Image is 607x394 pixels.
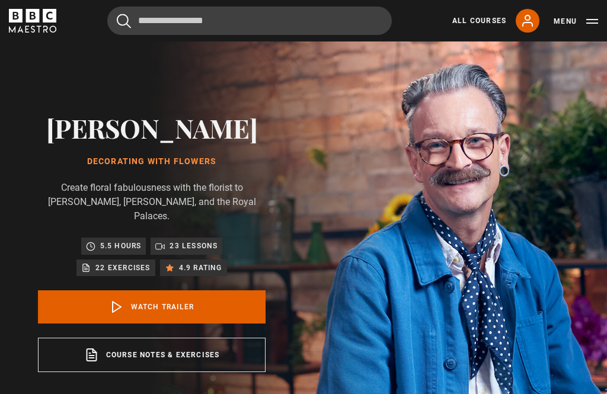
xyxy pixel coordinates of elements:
p: 4.9 rating [179,262,222,274]
h2: [PERSON_NAME] [38,113,266,143]
p: 5.5 hours [100,240,142,252]
a: All Courses [452,15,506,26]
a: Course notes & exercises [38,338,266,372]
p: Create floral fabulousness with the florist to [PERSON_NAME], [PERSON_NAME], and the Royal Palaces. [38,181,266,223]
button: Toggle navigation [554,15,598,27]
button: Submit the search query [117,14,131,28]
h1: Decorating With Flowers [38,157,266,166]
a: Watch Trailer [38,290,266,323]
p: 22 exercises [95,262,150,274]
svg: BBC Maestro [9,9,56,33]
p: 23 lessons [170,240,218,252]
input: Search [107,7,392,35]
